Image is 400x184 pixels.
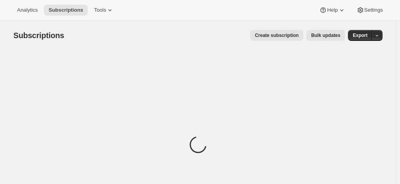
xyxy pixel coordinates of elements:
span: Export [353,32,367,39]
button: Subscriptions [44,5,88,16]
button: Help [315,5,350,16]
button: Tools [89,5,118,16]
button: Analytics [12,5,42,16]
span: Help [327,7,337,13]
span: Settings [364,7,383,13]
button: Settings [352,5,388,16]
span: Analytics [17,7,38,13]
button: Bulk updates [306,30,345,41]
span: Tools [94,7,106,13]
span: Bulk updates [311,32,340,39]
span: Create subscription [255,32,299,39]
button: Export [348,30,372,41]
button: Create subscription [250,30,303,41]
span: Subscriptions [14,31,64,40]
span: Subscriptions [49,7,83,13]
